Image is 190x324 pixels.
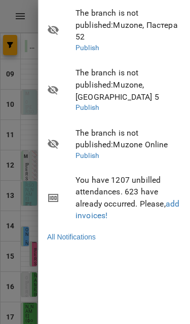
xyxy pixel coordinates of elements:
[75,67,182,103] span: The branch is not published : Muzone, [GEOGRAPHIC_DATA] 5
[47,232,96,242] a: All Notifications
[75,103,99,111] a: Publish
[75,151,99,159] a: Publish
[75,44,99,52] a: Publish
[75,7,182,43] span: The branch is not published : Muzone, Пастера 52
[75,127,182,151] span: The branch is not published : Muzone Online
[75,174,182,222] span: You have 1207 unbilled attendances. 623 have already occurred. Please,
